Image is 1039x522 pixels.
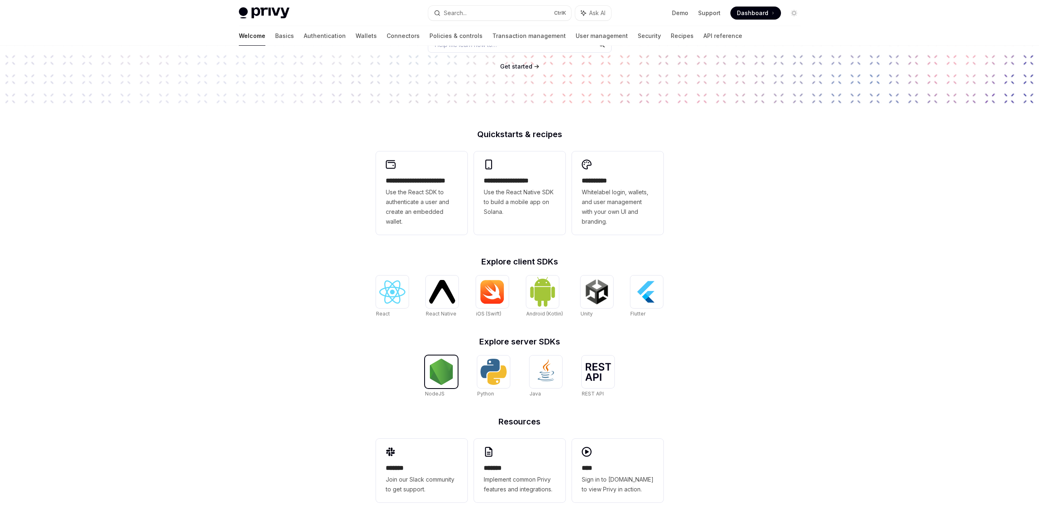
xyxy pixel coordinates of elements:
[589,9,605,17] span: Ask AI
[582,187,654,227] span: Whitelabel login, wallets, and user management with your own UI and branding.
[530,391,541,397] span: Java
[585,363,611,381] img: REST API
[386,475,458,494] span: Join our Slack community to get support.
[730,7,781,20] a: Dashboard
[630,311,645,317] span: Flutter
[530,355,562,398] a: JavaJava
[376,275,409,318] a: ReactReact
[576,26,628,46] a: User management
[630,275,663,318] a: FlutterFlutter
[428,359,454,385] img: NodeJS
[376,418,663,426] h2: Resources
[376,258,663,266] h2: Explore client SDKs
[239,7,289,19] img: light logo
[634,279,660,305] img: Flutter
[444,8,467,18] div: Search...
[788,7,801,20] button: Toggle dark mode
[376,311,390,317] span: React
[477,355,510,398] a: PythonPython
[386,187,458,227] span: Use the React SDK to authenticate a user and create an embedded wallet.
[428,6,571,20] button: Search...CtrlK
[582,391,604,397] span: REST API
[554,10,566,16] span: Ctrl K
[500,62,532,71] a: Get started
[474,439,565,502] a: **** **Implement common Privy features and integrations.
[672,9,688,17] a: Demo
[737,9,768,17] span: Dashboard
[479,280,505,304] img: iOS (Swift)
[582,355,614,398] a: REST APIREST API
[703,26,742,46] a: API reference
[500,63,532,70] span: Get started
[425,391,445,397] span: NodeJS
[581,311,593,317] span: Unity
[481,359,507,385] img: Python
[376,338,663,346] h2: Explore server SDKs
[426,275,458,318] a: React NativeReact Native
[526,275,563,318] a: Android (Kotlin)Android (Kotlin)
[387,26,420,46] a: Connectors
[581,275,613,318] a: UnityUnity
[476,275,509,318] a: iOS (Swift)iOS (Swift)
[426,311,456,317] span: React Native
[275,26,294,46] a: Basics
[476,311,501,317] span: iOS (Swift)
[376,130,663,138] h2: Quickstarts & recipes
[530,276,556,307] img: Android (Kotlin)
[376,439,467,502] a: **** **Join our Slack community to get support.
[575,6,611,20] button: Ask AI
[584,279,610,305] img: Unity
[304,26,346,46] a: Authentication
[429,280,455,303] img: React Native
[671,26,694,46] a: Recipes
[638,26,661,46] a: Security
[474,151,565,235] a: **** **** **** ***Use the React Native SDK to build a mobile app on Solana.
[492,26,566,46] a: Transaction management
[239,26,265,46] a: Welcome
[572,151,663,235] a: **** *****Whitelabel login, wallets, and user management with your own UI and branding.
[484,187,556,217] span: Use the React Native SDK to build a mobile app on Solana.
[429,26,483,46] a: Policies & controls
[582,475,654,494] span: Sign in to [DOMAIN_NAME] to view Privy in action.
[425,355,458,398] a: NodeJSNodeJS
[379,280,405,304] img: React
[526,311,563,317] span: Android (Kotlin)
[484,475,556,494] span: Implement common Privy features and integrations.
[477,391,494,397] span: Python
[698,9,721,17] a: Support
[533,359,559,385] img: Java
[572,439,663,502] a: ****Sign in to [DOMAIN_NAME] to view Privy in action.
[356,26,377,46] a: Wallets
